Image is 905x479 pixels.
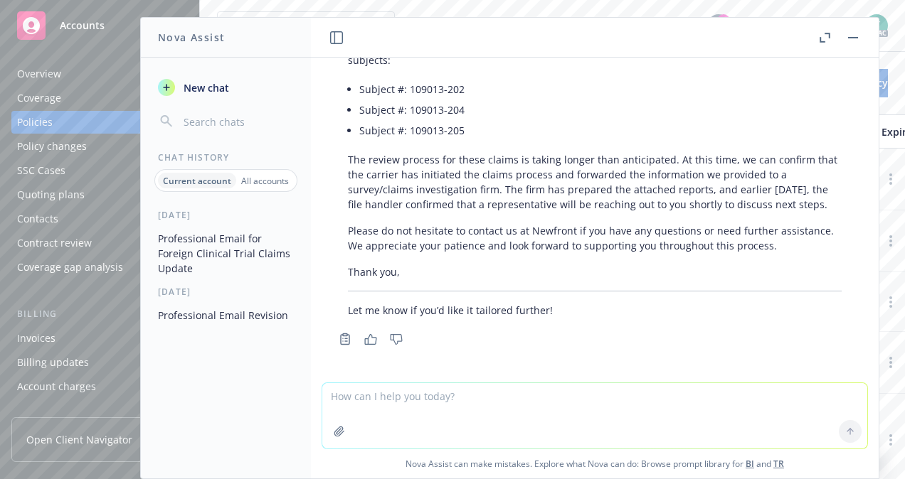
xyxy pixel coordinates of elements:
[241,175,289,187] p: All accounts
[152,227,300,280] button: Professional Email for Foreign Clinical Trial Claims Update
[17,232,92,254] div: Contract review
[11,111,188,134] a: Policies
[359,99,842,120] li: Subject #: 109013-204
[60,20,105,31] span: Accounts
[348,264,842,279] p: Thank you,
[17,135,87,158] div: Policy changes
[11,351,188,374] a: Billing updates
[11,183,188,206] a: Quoting plans
[158,30,225,45] h1: Nova Assist
[11,232,188,254] a: Contract review
[317,449,873,478] span: Nova Assist can make mistakes. Explore what Nova can do: Browse prompt library for and
[17,111,53,134] div: Policies
[832,11,861,40] a: Switch app
[11,159,188,182] a: SSC Cases
[385,329,408,349] button: Thumbs down
[181,112,294,131] input: Search chats
[339,333,351,345] svg: Copy to clipboard
[217,11,395,40] button: JobTrain, Inc.
[767,11,795,40] a: Report a Bug
[882,354,899,371] a: more
[734,11,763,40] a: Stop snowing
[348,223,842,253] p: Please do not hesitate to contact us at Newfront if you have any questions or need further assist...
[141,286,311,298] div: [DATE]
[181,80,229,95] span: New chat
[11,307,188,321] div: Billing
[865,14,888,37] img: photo
[17,159,65,182] div: SSC Cases
[17,351,89,374] div: Billing updates
[717,14,730,27] div: 99+
[11,375,188,398] a: Account charges
[141,151,311,163] div: Chat History
[773,458,784,470] a: TR
[800,11,828,40] a: Search
[882,294,899,311] a: more
[11,6,188,45] a: Accounts
[882,232,899,249] a: more
[152,75,300,100] button: New chat
[17,256,123,279] div: Coverage gap analysis
[17,183,85,206] div: Quoting plans
[882,431,899,448] a: more
[746,458,754,470] a: BI
[17,87,61,109] div: Coverage
[17,63,61,85] div: Overview
[348,152,842,212] p: The review process for these claims is taking longer than anticipated. At this time, we can confi...
[152,303,300,327] button: Professional Email Revision
[359,79,842,99] li: Subject #: 109013-202
[359,120,842,141] li: Subject #: 109013-205
[882,171,899,188] a: more
[11,256,188,279] a: Coverage gap analysis
[17,375,96,398] div: Account charges
[348,303,842,318] p: Let me know if you’d like it tailored further!
[17,208,58,230] div: Contacts
[11,135,188,158] a: Policy changes
[17,399,100,422] div: Installment plans
[11,327,188,350] a: Invoices
[17,327,55,350] div: Invoices
[11,208,188,230] a: Contacts
[141,209,311,221] div: [DATE]
[11,399,188,422] a: Installment plans
[11,63,188,85] a: Overview
[163,175,231,187] p: Current account
[11,87,188,109] a: Coverage
[26,432,132,447] span: Open Client Navigator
